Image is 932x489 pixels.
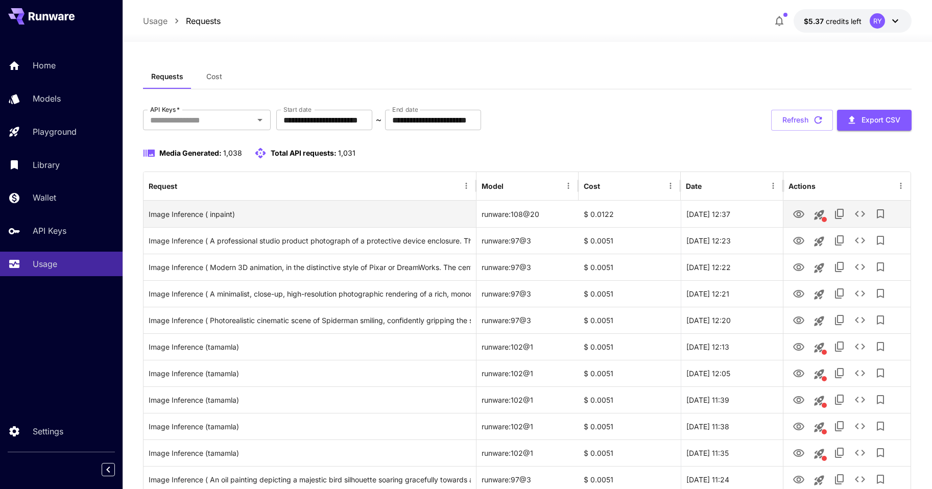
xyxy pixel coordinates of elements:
button: Refresh [771,110,833,131]
div: runware:97@3 [476,254,579,280]
div: $ 0.0051 [579,307,681,333]
div: runware:102@1 [476,413,579,439]
button: View [788,415,809,436]
div: runware:97@3 [476,280,579,307]
p: API Keys [33,225,66,237]
button: Sort [178,179,193,193]
div: runware:97@3 [476,307,579,333]
div: Collapse sidebar [109,460,123,479]
span: 1,031 [338,149,355,157]
p: Playground [33,126,77,138]
button: See details [850,363,870,383]
span: $5.37 [804,17,826,26]
button: Add to library [870,336,891,357]
button: Launch in playground [809,258,829,278]
div: Click to copy prompt [149,360,471,386]
div: Click to copy prompt [149,307,471,333]
button: Add to library [870,310,891,330]
div: 27 Sep, 2025 12:37 [681,201,783,227]
button: Add to library [870,283,891,304]
div: Click to copy prompt [149,413,471,439]
div: Click to copy prompt [149,440,471,466]
button: View [788,256,809,277]
div: $ 0.0122 [579,201,681,227]
a: Requests [186,15,221,27]
button: This request includes a reference image. Clicking this will load all other parameters, but for pr... [809,205,829,225]
button: See details [850,230,870,251]
button: Copy TaskUUID [829,283,850,304]
button: View [788,389,809,410]
button: See details [850,416,870,436]
a: Usage [143,15,168,27]
div: Request [149,182,177,190]
div: runware:102@1 [476,439,579,466]
p: ~ [376,114,381,126]
button: Add to library [870,416,891,436]
div: 27 Sep, 2025 12:05 [681,360,783,386]
button: See details [850,257,870,277]
button: View [788,283,809,304]
div: runware:108@20 [476,201,579,227]
p: Home [33,59,56,71]
button: Copy TaskUUID [829,310,850,330]
button: Menu [894,179,908,193]
div: Click to copy prompt [149,334,471,360]
button: View [788,336,809,357]
button: Copy TaskUUID [829,363,850,383]
label: API Keys [150,105,180,114]
button: Menu [663,179,678,193]
div: runware:97@3 [476,227,579,254]
div: Click to copy prompt [149,228,471,254]
p: Wallet [33,191,56,204]
button: This request includes a reference image. Clicking this will load all other parameters, but for pr... [809,390,829,411]
button: $5.37366RY [794,9,912,33]
button: Export CSV [837,110,912,131]
span: Total API requests: [271,149,337,157]
div: Click to copy prompt [149,201,471,227]
button: Collapse sidebar [102,463,115,476]
div: Date [686,182,702,190]
button: Launch in playground [809,284,829,305]
button: Copy TaskUUID [829,389,850,410]
button: See details [850,204,870,224]
div: $ 0.0051 [579,227,681,254]
button: Copy TaskUUID [829,443,850,463]
button: Copy TaskUUID [829,204,850,224]
button: See details [850,443,870,463]
label: Start date [283,105,312,114]
span: Cost [206,72,222,81]
div: Click to copy prompt [149,281,471,307]
button: Menu [766,179,780,193]
button: Open [253,113,267,127]
div: runware:102@1 [476,386,579,413]
button: View [788,309,809,330]
div: $ 0.0051 [579,333,681,360]
div: $ 0.0051 [579,413,681,439]
div: $5.37366 [804,16,862,27]
button: Menu [561,179,576,193]
div: $ 0.0051 [579,439,681,466]
button: View [788,442,809,463]
button: Add to library [870,204,891,224]
div: $ 0.0051 [579,280,681,307]
button: Launch in playground [809,311,829,331]
button: See details [850,283,870,304]
button: Sort [703,179,717,193]
p: Models [33,92,61,105]
div: RY [870,13,885,29]
button: Menu [459,179,473,193]
div: 27 Sep, 2025 12:21 [681,280,783,307]
div: $ 0.0051 [579,254,681,280]
button: Copy TaskUUID [829,336,850,357]
button: View [788,203,809,224]
div: Actions [788,182,816,190]
button: View [788,362,809,383]
div: Cost [584,182,600,190]
button: View [788,230,809,251]
button: See details [850,389,870,410]
div: 27 Sep, 2025 12:22 [681,254,783,280]
span: Media Generated: [159,149,222,157]
div: runware:102@1 [476,360,579,386]
div: 27 Sep, 2025 12:23 [681,227,783,254]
